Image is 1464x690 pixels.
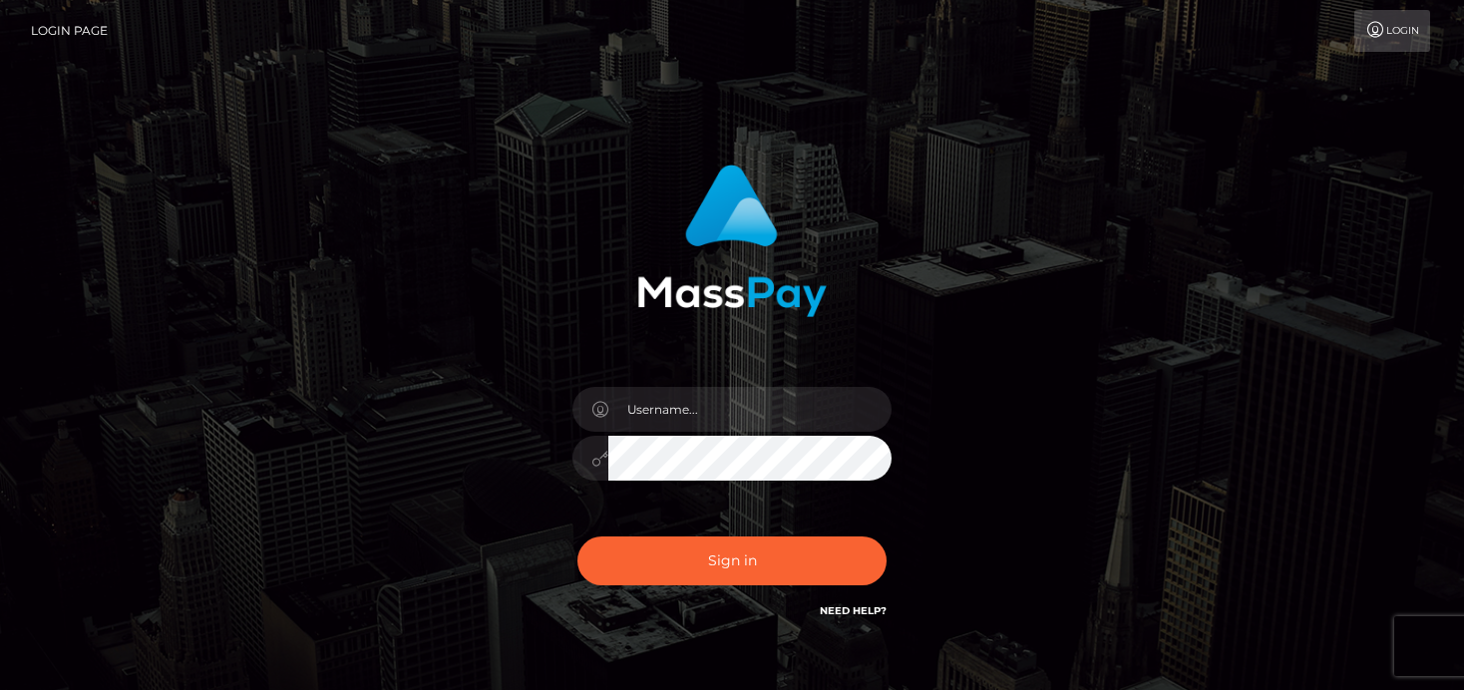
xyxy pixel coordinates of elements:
[608,387,892,432] input: Username...
[637,165,827,317] img: MassPay Login
[31,10,108,52] a: Login Page
[820,604,887,617] a: Need Help?
[1354,10,1430,52] a: Login
[577,536,887,585] button: Sign in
